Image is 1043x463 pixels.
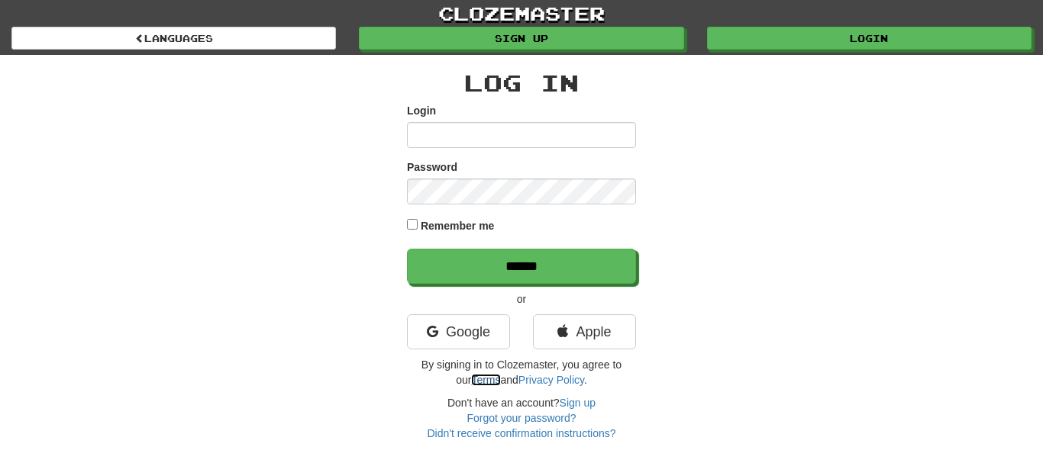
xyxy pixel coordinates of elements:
[407,357,636,387] p: By signing in to Clozemaster, you agree to our and .
[407,70,636,95] h2: Log In
[560,397,596,409] a: Sign up
[518,374,584,386] a: Privacy Policy
[359,27,683,50] a: Sign up
[11,27,336,50] a: Languages
[407,395,636,441] div: Don't have an account?
[407,314,510,349] a: Google
[471,374,500,386] a: Terms
[407,103,436,118] label: Login
[407,159,457,175] label: Password
[707,27,1032,50] a: Login
[427,427,615,439] a: Didn't receive confirmation instructions?
[407,291,636,307] p: or
[421,218,495,233] label: Remember me
[467,412,576,424] a: Forgot your password?
[533,314,636,349] a: Apple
